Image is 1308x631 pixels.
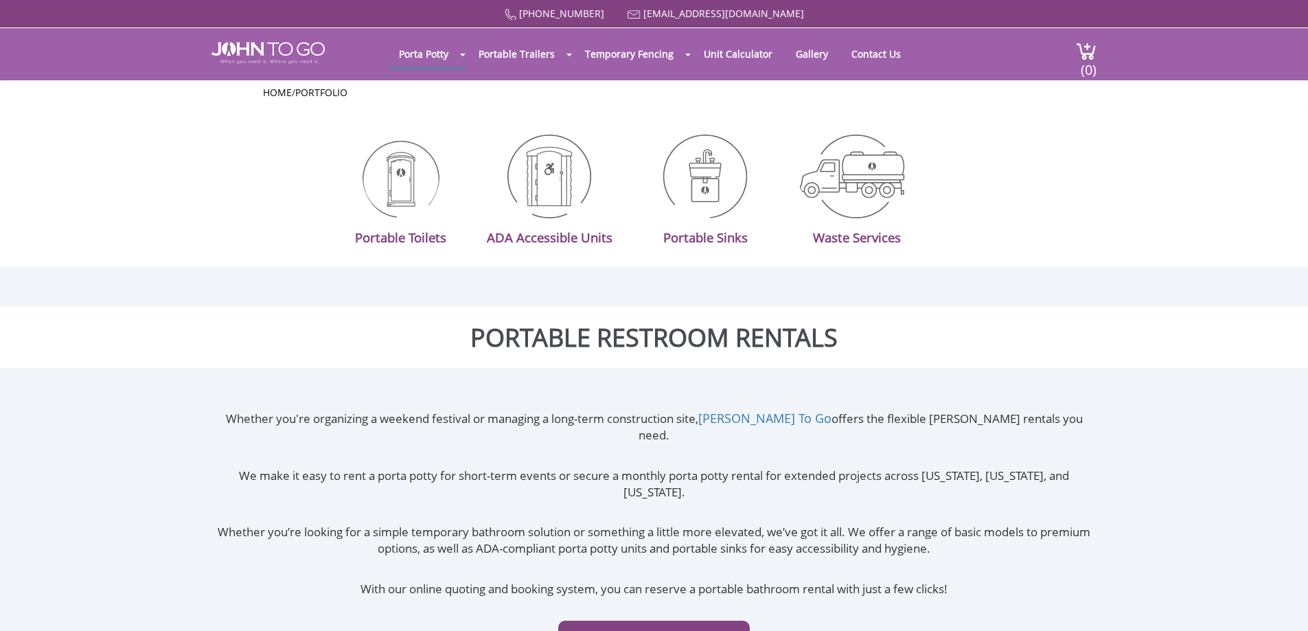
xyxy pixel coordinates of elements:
img: cart a [1076,42,1097,60]
a: Portable Toilets [355,135,446,246]
p: We make it easy to rent a porta potty for short-term events or secure a monthly porta potty renta... [211,468,1097,501]
img: JOHN to go [211,42,325,64]
div: ADA Accessible Units [487,218,612,246]
img: Porta Potties [798,135,915,218]
a: Temporary Fencing [575,41,684,67]
p: Whether you're organizing a weekend festival or managing a long-term construction site, offers th... [211,410,1097,444]
ul: / [263,86,1046,100]
a: Gallery [785,41,838,67]
a: Home [263,86,292,99]
img: Mail [628,10,641,19]
div: Portable Sinks [653,218,757,246]
img: Call [505,9,516,21]
a: Unit Calculator [693,41,783,67]
a: Waste Services [798,135,915,246]
img: Porta Potties [653,135,757,218]
a: [EMAIL_ADDRESS][DOMAIN_NAME] [643,7,804,20]
a: Portfolio [295,86,347,99]
a: ADA Accessible Units [487,135,612,246]
div: Waste Services [798,218,915,246]
p: Whether you’re looking for a simple temporary bathroom solution or something a little more elevat... [211,524,1097,558]
img: Porta Potties [494,135,606,218]
div: Portable Toilets [355,218,446,246]
span: (0) [1080,49,1097,79]
a: Portable Sinks [653,135,757,246]
a: Portable Trailers [468,41,565,67]
p: With our online quoting and booking system, you can reserve a portable bathroom rental with just ... [211,581,1097,597]
a: Porta Potty [389,41,459,67]
a: [PERSON_NAME] To Go [698,410,831,426]
img: Porta Potties [363,135,439,218]
a: [PHONE_NUMBER] [519,7,604,20]
a: Contact Us [841,41,911,67]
